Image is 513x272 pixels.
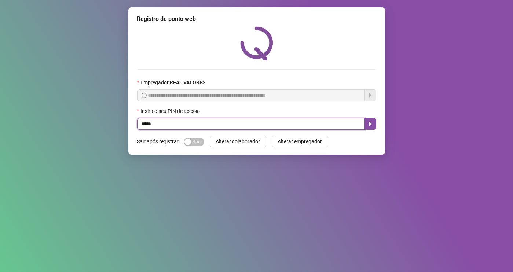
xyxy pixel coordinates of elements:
[278,137,322,146] span: Alterar empregador
[137,136,184,147] label: Sair após registrar
[137,107,205,115] label: Insira o seu PIN de acesso
[272,136,328,147] button: Alterar empregador
[240,26,273,60] img: QRPoint
[142,93,147,98] span: info-circle
[140,78,206,87] span: Empregador :
[137,15,376,23] div: Registro de ponto web
[367,121,373,127] span: caret-right
[170,80,206,85] strong: REAL VALORES
[216,137,260,146] span: Alterar colaborador
[210,136,266,147] button: Alterar colaborador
